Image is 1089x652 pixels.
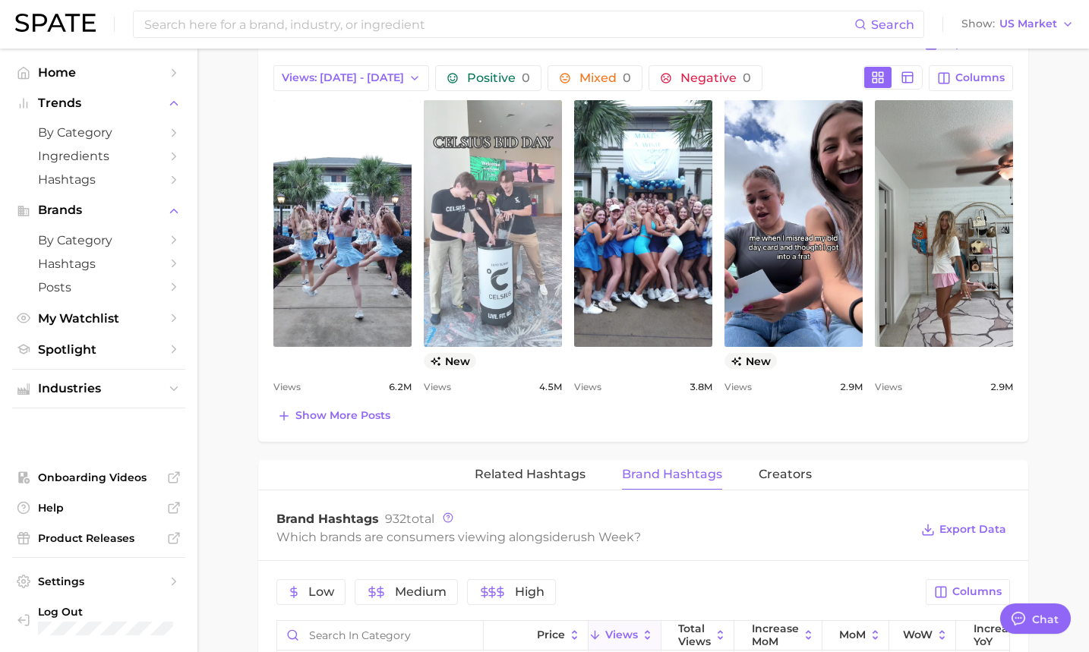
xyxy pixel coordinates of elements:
span: rush week [356,35,422,49]
span: Mixed [579,72,631,84]
span: 0 [743,71,751,85]
span: Help [38,501,159,515]
span: Negative [680,72,751,84]
button: Show more posts [273,405,394,427]
span: Creators [759,468,812,481]
span: Low [308,586,334,598]
input: Search in category [277,621,483,650]
span: Columns [955,71,1005,84]
span: 3.8m [690,378,712,396]
span: by Category [38,233,159,247]
span: increase YoY [974,622,1021,647]
span: Export Data [939,523,1006,536]
a: Log out. Currently logged in with e-mail marissa.callender@digitas.com. [12,600,185,640]
span: Views: [DATE] - [DATE] [282,71,404,84]
span: Trends [38,96,159,110]
span: increase MoM [752,622,799,647]
span: Total Views [678,622,711,647]
a: by Category [12,228,185,252]
span: Price [537,628,565,641]
button: Total Views [661,621,734,650]
button: Price [484,621,589,650]
span: US Market [999,20,1057,28]
span: Search [871,17,914,32]
span: total [385,512,434,526]
span: Views [273,378,301,396]
span: Spotlight [38,342,159,357]
div: Which brands are consumers viewing alongside ? [276,527,910,547]
span: 6.2m [389,378,412,396]
button: Brands [12,199,185,222]
button: increase YoY [956,621,1044,650]
span: Posts [38,280,159,295]
span: Views [574,378,601,396]
span: Views [605,628,638,641]
span: new [424,353,476,369]
a: by Category [12,121,185,144]
span: Onboarding Videos [38,471,159,484]
span: Product Releases [38,531,159,545]
span: Related Hashtags [475,468,586,481]
span: Home [38,65,159,80]
span: Show more posts [295,409,390,422]
span: High [515,586,544,598]
span: Brand Hashtags [276,512,379,526]
span: My Watchlist [38,311,159,326]
span: WoW [903,628,933,641]
span: new [724,353,777,369]
button: Columns [929,65,1013,91]
button: ShowUS Market [958,14,1078,34]
span: MoM [839,628,866,641]
span: Views [424,378,451,396]
span: by Category [38,125,159,140]
span: Brand Hashtags [622,468,722,481]
a: Spotlight [12,338,185,361]
span: rush week [568,530,634,544]
a: Ingredients [12,144,185,168]
span: Industries [38,382,159,395]
button: Export Data [917,519,1010,540]
span: Columns [952,585,1002,598]
span: 0 [623,71,631,85]
a: Posts [12,276,185,299]
span: Ingredients [38,149,159,163]
span: Show [961,20,995,28]
input: Search here for a brand, industry, or ingredient [143,11,854,37]
span: Positive [467,72,530,84]
span: Brands [38,203,159,217]
button: increase MoM [734,621,822,650]
span: 2.9m [990,378,1013,396]
a: Settings [12,570,185,593]
button: Columns [926,579,1010,605]
button: Trends [12,92,185,115]
button: MoM [822,621,889,650]
span: 0 [522,71,530,85]
span: Settings [38,575,159,588]
span: 2.9m [840,378,863,396]
span: Views [875,378,902,396]
span: 4.5m [539,378,562,396]
button: WoW [889,621,956,650]
img: SPATE [15,14,96,32]
a: Hashtags [12,252,185,276]
button: Views: [DATE] - [DATE] [273,65,429,91]
span: 932 [385,512,406,526]
a: Onboarding Videos [12,466,185,489]
button: Views [589,621,661,650]
span: Log Out [38,605,203,619]
span: Medium [395,586,447,598]
span: Hashtags [38,172,159,187]
span: Views [724,378,752,396]
button: Industries [12,377,185,400]
a: Help [12,496,185,519]
a: Hashtags [12,168,185,191]
a: Home [12,61,185,84]
span: Hashtags [38,257,159,271]
a: My Watchlist [12,307,185,330]
a: Product Releases [12,527,185,550]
